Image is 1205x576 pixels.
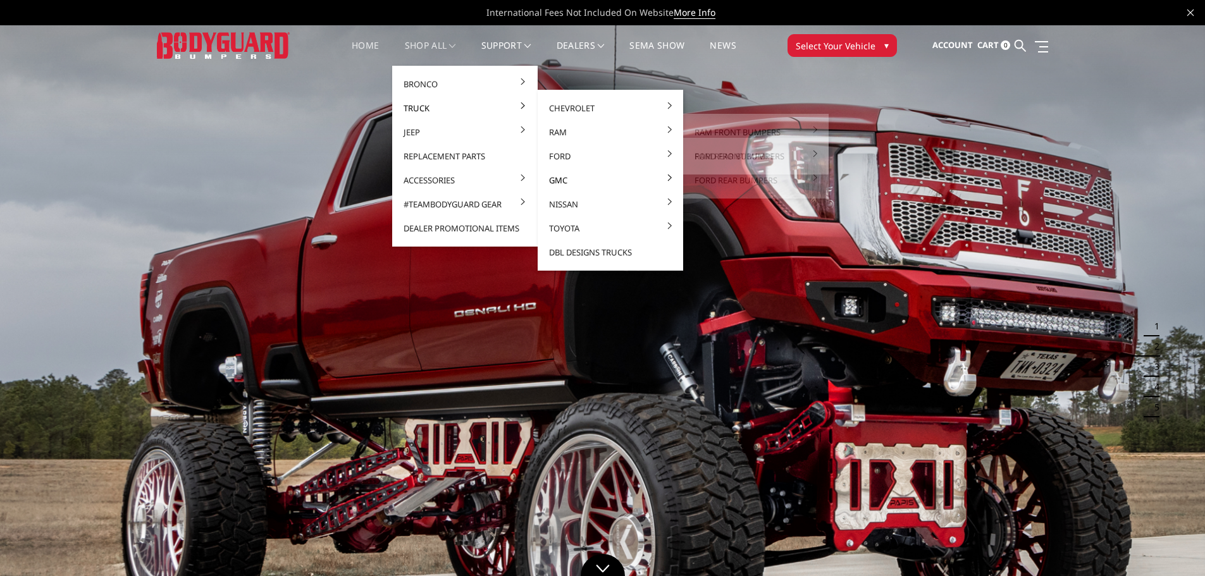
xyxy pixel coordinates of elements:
[543,96,678,120] a: Chevrolet
[543,192,678,216] a: Nissan
[932,28,973,63] a: Account
[1147,357,1159,377] button: 3 of 5
[1147,397,1159,417] button: 5 of 5
[397,168,533,192] a: Accessories
[977,28,1010,63] a: Cart 0
[1147,336,1159,357] button: 2 of 5
[629,41,684,66] a: SEMA Show
[1147,377,1159,397] button: 4 of 5
[688,120,824,144] a: Ram Front Bumpers
[397,192,533,216] a: #TeamBodyguard Gear
[543,120,678,144] a: Ram
[397,216,533,240] a: Dealer Promotional Items
[688,168,824,192] a: Ford Rear Bumpers
[796,39,875,52] span: Select Your Vehicle
[543,240,678,264] a: DBL Designs Trucks
[543,216,678,240] a: Toyota
[788,34,897,57] button: Select Your Vehicle
[481,41,531,66] a: Support
[674,6,715,19] a: More Info
[581,554,625,576] a: Click to Down
[397,144,533,168] a: Replacement Parts
[688,144,824,168] a: Ford Front Bumpers
[557,41,605,66] a: Dealers
[1147,316,1159,336] button: 1 of 5
[405,41,456,66] a: shop all
[397,120,533,144] a: Jeep
[543,144,678,168] a: Ford
[352,41,379,66] a: Home
[1001,40,1010,50] span: 0
[977,39,999,51] span: Cart
[932,39,973,51] span: Account
[543,168,678,192] a: GMC
[397,72,533,96] a: Bronco
[710,41,736,66] a: News
[157,32,290,58] img: BODYGUARD BUMPERS
[397,96,533,120] a: Truck
[884,39,889,52] span: ▾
